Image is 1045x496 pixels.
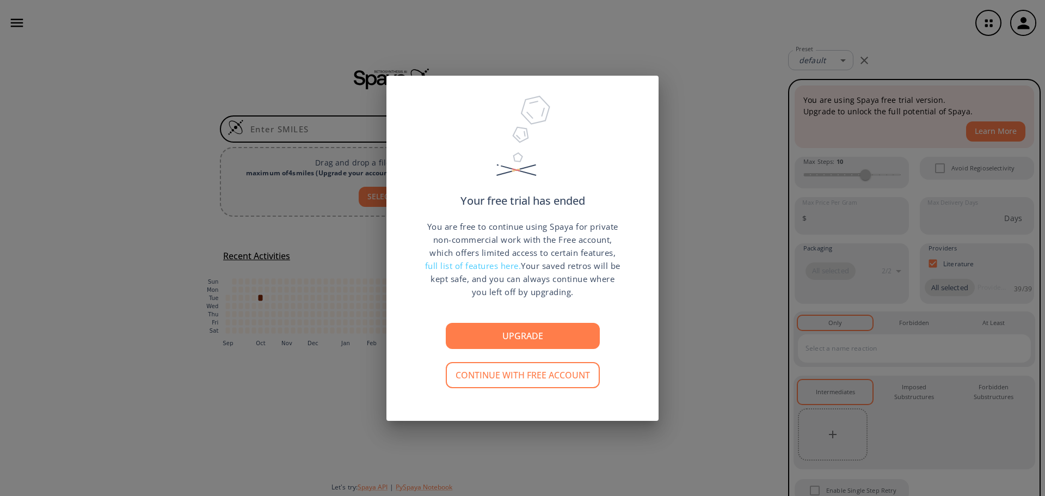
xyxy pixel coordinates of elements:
[460,195,585,206] p: Your free trial has ended
[446,362,600,388] button: Continue with free account
[491,92,554,195] img: Trial Ended
[425,220,620,298] p: You are free to continue using Spaya for private non-commercial work with the Free account, which...
[425,260,521,271] span: full list of features here.
[446,323,600,349] button: Upgrade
